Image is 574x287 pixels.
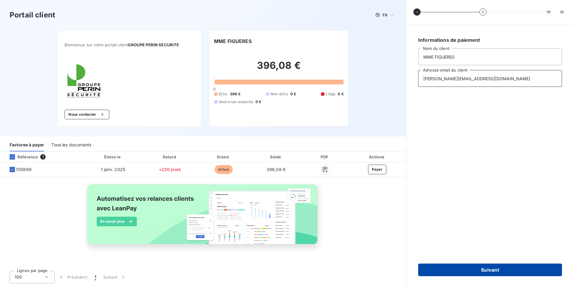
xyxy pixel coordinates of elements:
[128,42,179,47] span: GROUPE PERIN SECURITE
[267,167,285,172] span: 396,08 €
[213,87,216,91] span: 0
[215,165,233,174] span: échue
[219,99,253,105] span: Avoirs non associés
[82,181,324,255] img: banner
[15,274,22,280] span: 100
[251,154,301,160] div: Solde
[10,139,44,151] div: Factures à payer
[214,60,344,78] h2: 396,08 €
[198,154,249,160] div: Statut
[350,154,405,160] div: Actions
[255,99,261,105] span: 0 €
[40,154,46,160] span: 1
[230,91,241,97] span: 396 €
[368,165,387,174] button: Payer
[159,167,181,172] span: +220 jours
[290,91,296,97] span: 0 €
[10,10,55,20] h3: Portail client
[338,91,343,97] span: 0 €
[101,167,125,172] span: 1 janv. 2025
[65,110,109,119] button: Nous contacter
[418,264,562,276] button: Suivant
[418,70,562,87] input: placeholder
[91,271,100,283] button: 1
[95,274,96,280] span: 1
[65,42,194,47] span: Bienvenue sur votre portail client .
[65,62,103,100] img: Company logo
[326,91,335,97] span: Litige
[55,271,91,283] button: Précédent
[100,271,130,283] button: Suivant
[144,154,196,160] div: Retard
[270,91,288,97] span: Non-échu
[303,154,347,160] div: PDF
[418,36,562,44] h6: Informations de paiement
[51,139,91,151] div: Tous les documents
[16,166,32,173] span: 510689
[382,13,387,17] span: FR
[5,154,38,160] div: Référence
[418,48,562,65] input: placeholder
[214,38,252,45] h6: MME FIGUERES
[219,91,228,97] span: Échu
[85,154,141,160] div: Émise le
